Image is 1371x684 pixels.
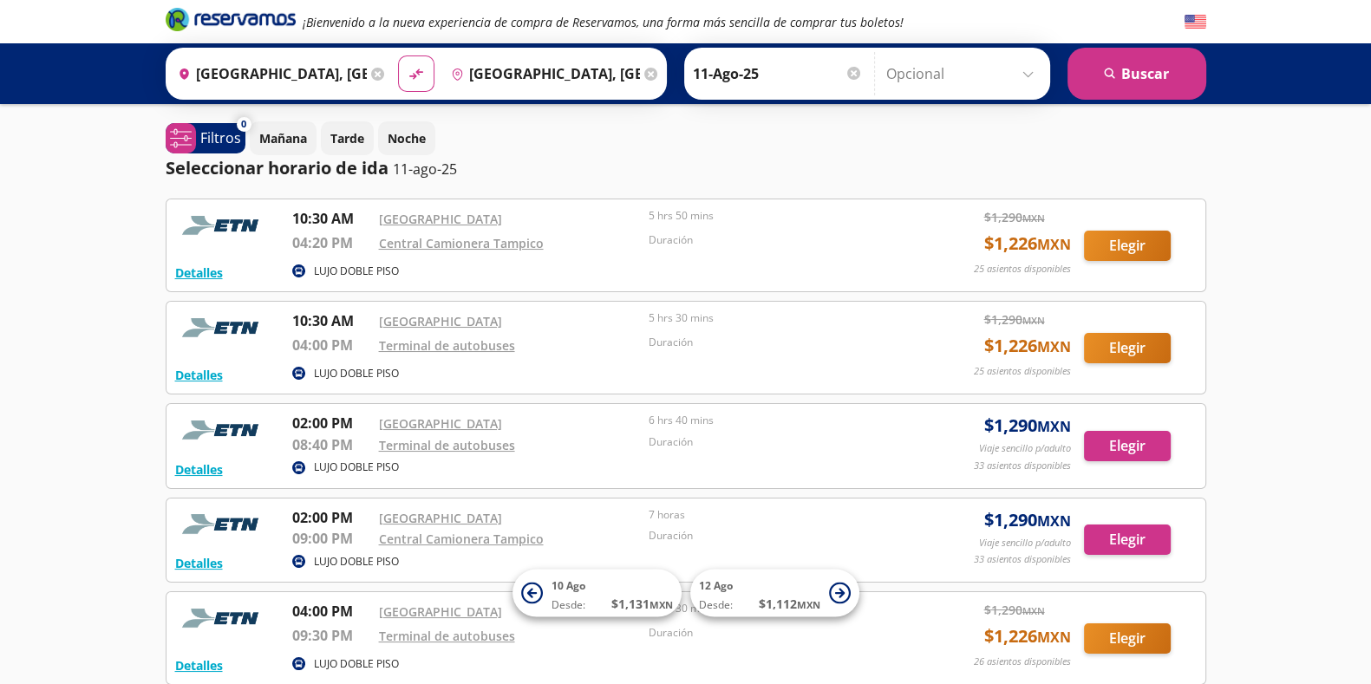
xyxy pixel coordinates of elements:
small: MXN [1037,337,1071,356]
input: Opcional [886,52,1041,95]
small: MXN [1037,628,1071,647]
small: MXN [1037,417,1071,436]
small: MXN [1022,604,1045,617]
p: LUJO DOBLE PISO [314,656,399,672]
p: 04:00 PM [292,601,370,622]
span: Desde: [699,597,733,613]
p: 08:40 PM [292,434,370,455]
p: 33 asientos disponibles [974,459,1071,473]
img: RESERVAMOS [175,413,271,447]
p: 11-ago-25 [393,159,457,179]
i: Brand Logo [166,6,296,32]
p: Mañana [259,129,307,147]
img: RESERVAMOS [175,208,271,243]
p: LUJO DOBLE PISO [314,459,399,475]
p: Noche [388,129,426,147]
p: 26 asientos disponibles [974,655,1071,669]
button: Elegir [1084,333,1171,363]
button: Elegir [1084,431,1171,461]
img: RESERVAMOS [175,310,271,345]
p: LUJO DOBLE PISO [314,264,399,279]
span: $ 1,226 [984,333,1071,359]
button: Elegir [1084,623,1171,654]
button: Tarde [321,121,374,155]
p: Duración [649,434,911,450]
p: 09:00 PM [292,528,370,549]
p: 02:00 PM [292,507,370,528]
small: MXN [1037,235,1071,254]
small: MXN [1037,511,1071,531]
a: Central Camionera Tampico [379,235,544,251]
p: 02:00 PM [292,413,370,433]
span: 10 Ago [552,578,585,593]
small: MXN [1022,314,1045,327]
button: English [1185,11,1206,33]
a: [GEOGRAPHIC_DATA] [379,211,502,227]
input: Elegir Fecha [693,52,863,95]
p: 5 hrs 30 mins [649,310,911,326]
span: $ 1,290 [984,208,1045,226]
span: $ 1,290 [984,601,1045,619]
a: Central Camionera Tampico [379,531,544,547]
button: Detalles [175,366,223,384]
em: ¡Bienvenido a la nueva experiencia de compra de Reservamos, una forma más sencilla de comprar tus... [303,14,904,30]
input: Buscar Origen [171,52,367,95]
button: Elegir [1084,524,1171,555]
p: 10:30 AM [292,208,370,229]
small: MXN [1022,212,1045,225]
span: $ 1,131 [611,595,673,613]
small: MXN [797,598,820,611]
img: RESERVAMOS [175,507,271,542]
p: Seleccionar horario de ida [166,155,388,181]
span: $ 1,226 [984,623,1071,649]
p: 6 hrs 40 mins [649,413,911,428]
p: 25 asientos disponibles [974,364,1071,379]
a: Terminal de autobuses [379,628,515,644]
p: 10:30 AM [292,310,370,331]
p: Duración [649,528,911,544]
button: Detalles [175,554,223,572]
span: $ 1,290 [984,413,1071,439]
button: 0Filtros [166,123,245,153]
a: [GEOGRAPHIC_DATA] [379,603,502,620]
a: Terminal de autobuses [379,437,515,453]
button: Noche [378,121,435,155]
span: $ 1,290 [984,310,1045,329]
span: $ 1,226 [984,231,1071,257]
p: Tarde [330,129,364,147]
button: Detalles [175,264,223,282]
span: 12 Ago [699,578,733,593]
button: Mañana [250,121,317,155]
span: $ 1,112 [759,595,820,613]
a: [GEOGRAPHIC_DATA] [379,415,502,432]
button: Elegir [1084,231,1171,261]
button: 10 AgoDesde:$1,131MXN [512,570,682,617]
a: [GEOGRAPHIC_DATA] [379,313,502,329]
p: LUJO DOBLE PISO [314,366,399,381]
a: Brand Logo [166,6,296,37]
p: Filtros [200,127,241,148]
p: Duración [649,625,911,641]
p: 7 horas [649,507,911,523]
p: Duración [649,335,911,350]
span: 0 [241,117,246,132]
p: Duración [649,232,911,248]
p: Viaje sencillo p/adulto [979,536,1071,550]
p: Viaje sencillo p/adulto [979,441,1071,456]
p: 04:20 PM [292,232,370,253]
p: 25 asientos disponibles [974,262,1071,277]
button: Detalles [175,460,223,479]
p: 33 asientos disponibles [974,552,1071,567]
small: MXN [650,598,673,611]
img: RESERVAMOS [175,601,271,635]
p: 5 hrs 50 mins [649,208,911,224]
p: LUJO DOBLE PISO [314,554,399,570]
p: 04:00 PM [292,335,370,355]
button: Buscar [1067,48,1206,100]
a: [GEOGRAPHIC_DATA] [379,510,502,526]
p: 09:30 PM [292,625,370,646]
span: $ 1,290 [984,507,1071,533]
a: Terminal de autobuses [379,337,515,354]
input: Buscar Destino [444,52,640,95]
button: 12 AgoDesde:$1,112MXN [690,570,859,617]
